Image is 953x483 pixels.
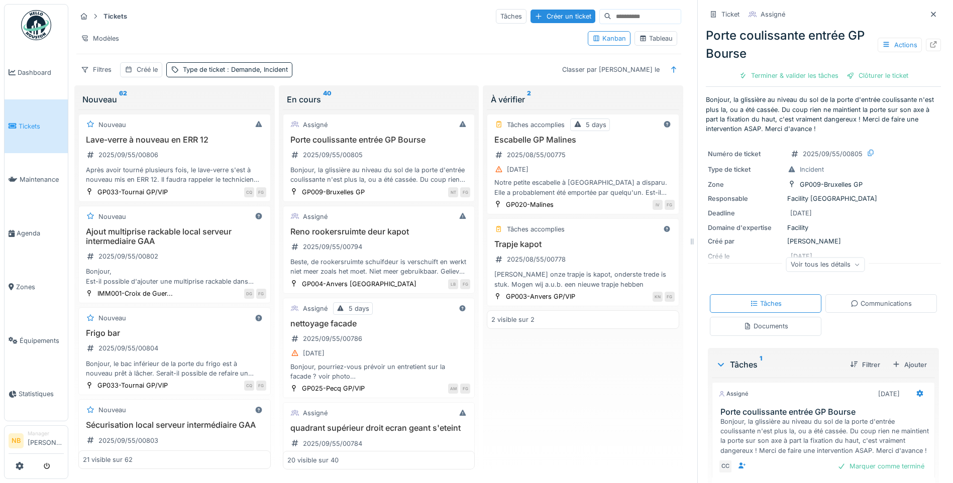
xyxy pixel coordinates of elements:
div: 5 days [586,120,606,130]
div: Assigné [303,408,328,418]
div: Bonjour, la glissière au niveau du sol de la porte d'entrée coulissante n'est plus la, ou a été c... [720,417,930,455]
div: Après avoir tourné plusieurs fois, le lave-verre s'est à nouveau mis en ERR 12. Il faudra rappele... [83,165,266,184]
sup: 1 [760,358,762,371]
li: NB [9,433,24,448]
div: Numéro de ticket [708,149,783,159]
div: 2025/09/55/00805 [803,149,863,159]
div: Kanban [592,34,626,43]
div: Modèles [76,31,124,46]
div: FG [665,200,675,210]
a: Zones [5,260,68,314]
div: Ticket [721,10,739,19]
h3: Porte coulissante entrée GP Bourse [720,407,930,417]
sup: 40 [323,93,332,105]
div: 2 visible sur 2 [491,315,535,324]
span: Statistiques [19,389,64,399]
div: Porte coulissante entrée GP Bourse [706,27,941,63]
div: Assigné [303,304,328,313]
span: Maintenance [20,175,64,184]
div: KN [653,292,663,302]
div: 2025/09/55/00784 [303,439,362,448]
div: 2025/08/55/00778 [507,255,566,264]
h3: Sécurisation local serveur intermédiaire GAA [83,420,266,430]
p: Bonjour, la glissière au niveau du sol de la porte d'entrée coulissante n'est plus la, ou a été c... [706,95,941,134]
h3: nettoyage facade [287,319,471,328]
div: 2025/09/55/00805 [303,150,363,160]
div: Documents [744,321,788,331]
a: Statistiques [5,368,68,421]
div: Filtrer [846,358,884,372]
div: Manager [28,430,64,437]
div: FG [256,381,266,391]
div: Créé par [708,236,783,246]
span: Dashboard [18,68,64,77]
div: Facility [GEOGRAPHIC_DATA] [708,194,939,203]
div: Classer par [PERSON_NAME] le [558,62,664,77]
h3: Ajout multiprise rackable local serveur intermediaire GAA [83,227,266,246]
div: Nouveau [98,212,126,221]
div: Communications [851,299,912,308]
a: Tickets [5,99,68,153]
span: Zones [16,282,64,292]
div: Tâches accomplies [507,120,565,130]
div: FG [665,292,675,302]
div: CQ [244,187,254,197]
span: Tickets [19,122,64,131]
sup: 2 [527,93,531,105]
a: Équipements [5,314,68,368]
div: Nouveau [82,93,267,105]
h3: Reno rookersruimte deur kapot [287,227,471,236]
div: 5 days [349,304,369,313]
div: FG [460,384,470,394]
div: Incident [800,165,824,174]
div: [DATE] [790,208,812,218]
a: NB Manager[PERSON_NAME] [9,430,64,454]
div: [DATE] [878,389,900,399]
div: À vérifier [491,93,675,105]
div: Tâches [716,358,842,371]
div: Tâches [496,9,526,24]
div: Bonjour, le bac inférieur de la porte du frigo est à nouveau prêt à lâcher. Serait-il possible de... [83,359,266,378]
div: IMM001-Croix de Guer... [97,289,173,298]
div: IV [653,200,663,210]
div: Zone [708,180,783,189]
div: [DATE] [507,165,528,174]
a: Maintenance [5,153,68,207]
span: Agenda [17,228,64,238]
div: [PERSON_NAME] [708,236,939,246]
div: Domaine d'expertise [708,223,783,232]
div: Bonjour, Est-il possible d'ajouter une multiprise rackable dans l'armoire serveur du local interm... [83,267,266,286]
div: Nouveau [98,120,126,130]
div: 2025/09/55/00786 [303,334,362,343]
div: Voir tous les détails [786,257,865,272]
div: GP009-Bruxelles GP [302,187,365,197]
h3: Escabelle GP Malines [491,135,675,145]
div: Tâches accomplies [507,224,565,234]
div: 2025/09/55/00804 [98,343,158,353]
div: FG [256,289,266,299]
div: 2025/09/55/00806 [98,150,158,160]
div: Tâches [750,299,782,308]
a: Agenda [5,206,68,260]
div: FG [460,187,470,197]
div: Créé le [137,65,158,74]
div: DG [244,289,254,299]
div: Nouveau [98,313,126,323]
div: CC [718,459,732,473]
div: Nouveau [98,405,126,415]
div: 2025/09/55/00802 [98,252,158,261]
h3: Lave-verre à nouveau en ERR 12 [83,135,266,145]
div: Assigné [718,390,749,398]
div: Type de ticket [708,165,783,174]
div: Assigné [303,212,328,221]
div: Responsable [708,194,783,203]
div: FG [460,279,470,289]
div: Clôturer le ticket [842,69,912,82]
h3: quadrant supérieur droit ecran geant s'eteint [287,423,471,433]
div: AM [448,384,458,394]
div: Assigné [761,10,785,19]
div: Notre petite escabelle à [GEOGRAPHIC_DATA] a disparu. Elle a probablement été emportée par quelqu... [491,178,675,197]
div: [DATE] [303,348,325,358]
div: Bonjour, pourriez-vous prévoir un entretient sur la facade ? voir photo bien à vous [287,362,471,381]
div: LB [448,279,458,289]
